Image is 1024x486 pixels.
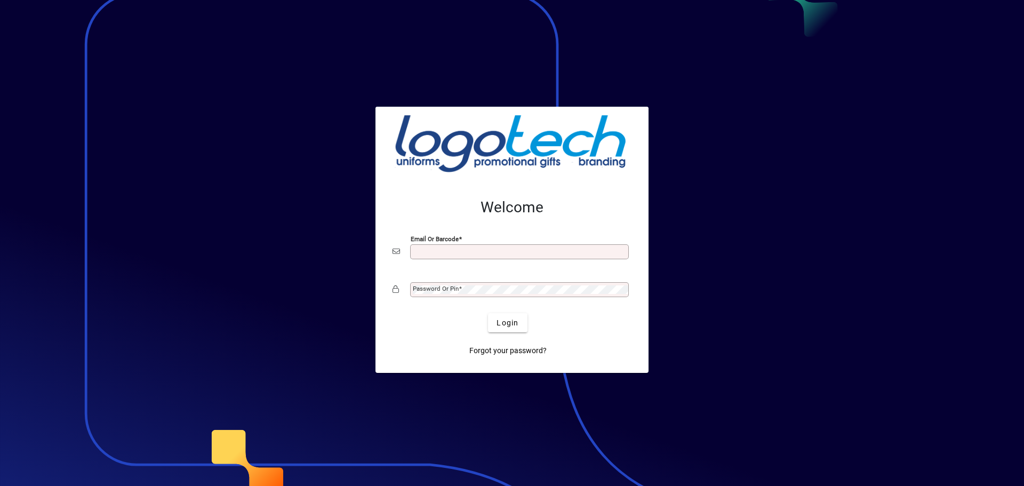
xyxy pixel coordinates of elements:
[497,317,518,329] span: Login
[413,285,459,292] mat-label: Password or Pin
[393,198,631,217] h2: Welcome
[469,345,547,356] span: Forgot your password?
[465,341,551,360] a: Forgot your password?
[411,235,459,243] mat-label: Email or Barcode
[488,313,527,332] button: Login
